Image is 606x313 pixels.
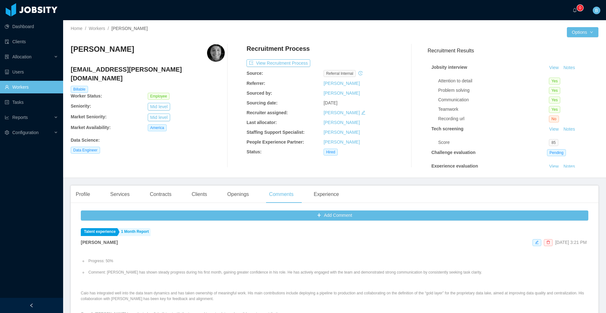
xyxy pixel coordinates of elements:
span: Referral internal [324,70,356,77]
i: icon: delete [546,240,550,244]
a: View [547,164,561,169]
i: icon: edit [535,240,539,244]
a: [PERSON_NAME] [324,81,360,86]
strong: Tech screening [431,126,464,131]
h3: Recruitment Results [428,47,598,55]
span: Yes [549,87,560,94]
b: People Experience Partner: [247,139,304,145]
a: Home [71,26,82,31]
strong: Experience evaluation [431,163,478,168]
b: Worker Status: [71,93,102,98]
b: Recruiter assigned: [247,110,288,115]
a: Talent experience [81,228,117,236]
a: icon: exportView Recruitment Process [247,61,310,66]
div: Score [438,139,549,146]
a: View [547,127,561,132]
span: Billable [71,86,88,93]
span: Pending [547,149,566,156]
b: Market Availability: [71,125,111,130]
div: Problem solving [438,87,549,94]
sup: 0 [577,5,583,11]
img: 836a809e-7c3d-4997-b3a7-e430424dce8a_68223c149b68a-400w.png [207,44,225,62]
button: Mid level [148,114,170,121]
i: icon: line-chart [5,115,9,120]
i: icon: history [358,71,363,75]
b: Status: [247,149,261,154]
h4: Recruitment Process [247,44,310,53]
button: Notes [561,64,578,72]
a: icon: pie-chartDashboard [5,20,58,33]
div: Communication [438,97,549,103]
button: icon: exportView Recruitment Process [247,59,310,67]
b: Referrer: [247,81,265,86]
a: icon: userWorkers [5,81,58,93]
button: Notes [561,126,578,133]
i: icon: solution [5,55,9,59]
span: [DATE] [324,100,337,105]
span: Allocation [12,54,32,59]
span: Hired [324,149,338,156]
div: Attention to detail [438,78,549,84]
b: Staffing Support Specialist: [247,130,305,135]
div: Experience [309,186,344,203]
button: Mid level [148,103,170,110]
a: icon: robotUsers [5,66,58,78]
span: 85 [549,139,558,146]
div: Recording url [438,115,549,122]
strong: [PERSON_NAME] [81,240,118,245]
span: No [549,115,559,122]
div: Services [105,186,134,203]
strong: Jobsity interview [431,65,467,70]
a: [PERSON_NAME] [324,91,360,96]
a: 1 Month Report [118,228,151,236]
b: Last allocator: [247,120,277,125]
a: [PERSON_NAME] [324,120,360,125]
span: / [108,26,109,31]
a: View [547,65,561,70]
a: [PERSON_NAME] [324,110,360,115]
div: Openings [222,186,254,203]
b: Source: [247,71,263,76]
h3: [PERSON_NAME] [71,44,134,54]
a: [PERSON_NAME] [324,130,360,135]
span: Yes [549,97,560,103]
a: icon: profileTasks [5,96,58,109]
i: icon: bell [573,8,577,12]
span: Configuration [12,130,39,135]
button: Notes [561,163,578,170]
div: Teamwork [438,106,549,113]
button: icon: plusAdd Comment [81,210,588,221]
span: America [148,124,167,131]
div: Comments [264,186,299,203]
span: Yes [549,78,560,85]
span: [DATE] 3:21 PM [555,240,587,245]
span: Yes [549,106,560,113]
span: Reports [12,115,28,120]
div: Profile [71,186,95,203]
a: [PERSON_NAME] [324,139,360,145]
li: Comment: [PERSON_NAME] has shown steady progress during his first month, gaining greater confiden... [87,269,588,275]
b: Data Science : [71,138,100,143]
span: / [85,26,86,31]
strong: Challenge evaluation [431,150,476,155]
a: Workers [89,26,105,31]
div: Contracts [145,186,176,203]
i: icon: edit [361,110,365,115]
a: icon: auditClients [5,35,58,48]
b: Seniority: [71,103,91,109]
span: B [595,7,598,14]
i: icon: setting [5,130,9,135]
h4: [EMAIL_ADDRESS][PERSON_NAME][DOMAIN_NAME] [71,65,225,83]
span: [PERSON_NAME] [111,26,148,31]
button: Optionsicon: down [567,27,598,37]
b: Sourcing date: [247,100,277,105]
span: Data Engineer [71,147,100,154]
b: Market Seniority: [71,114,107,119]
b: Sourced by: [247,91,272,96]
div: Clients [187,186,212,203]
li: Progress: 50% [87,258,588,264]
p: Caio has integrated well into the data team dynamics and has taken ownership of meaningful work. ... [81,290,588,302]
span: Employee [148,93,169,100]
